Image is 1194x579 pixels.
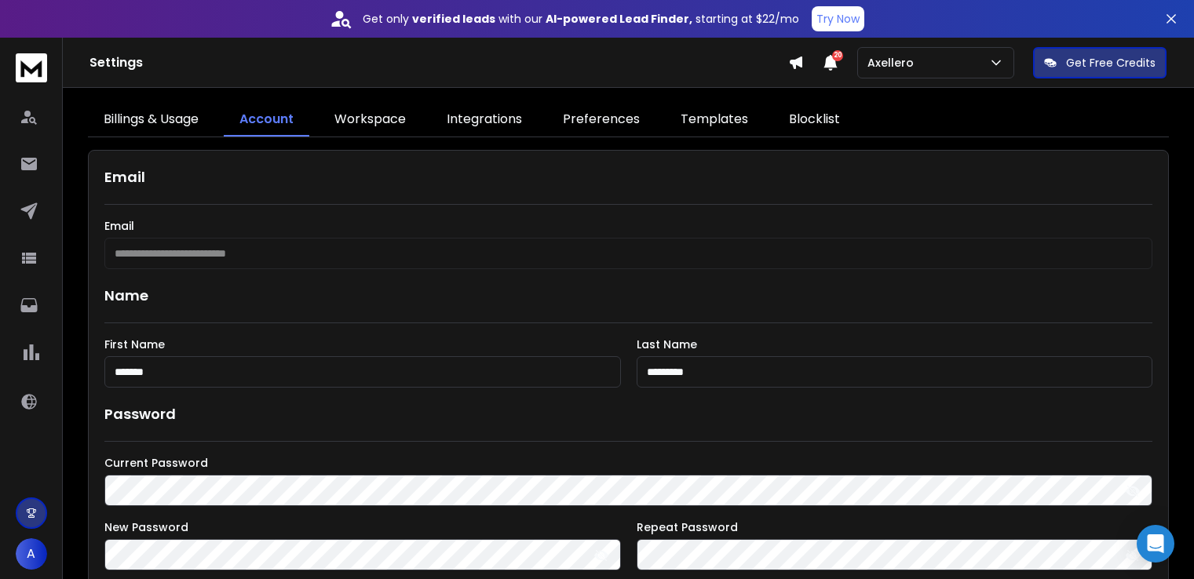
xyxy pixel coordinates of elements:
button: Get Free Credits [1033,47,1167,78]
strong: verified leads [412,11,495,27]
label: Current Password [104,457,1152,468]
a: Billings & Usage [88,104,214,137]
label: Email [104,220,1152,231]
h1: Password [104,403,176,425]
p: Try Now [816,11,860,27]
a: Preferences [547,104,655,137]
a: Workspace [319,104,422,137]
button: Try Now [812,6,864,31]
span: 20 [832,50,843,61]
label: Repeat Password [637,522,1153,533]
a: Integrations [431,104,538,137]
h1: Name [104,285,1152,307]
a: Blocklist [773,104,856,137]
label: First Name [104,339,621,350]
p: Get Free Credits [1066,55,1156,71]
h1: Email [104,166,1152,188]
strong: AI-powered Lead Finder, [546,11,692,27]
h1: Settings [89,53,788,72]
button: A [16,538,47,570]
label: New Password [104,522,621,533]
label: Last Name [637,339,1153,350]
img: logo [16,53,47,82]
div: Open Intercom Messenger [1137,525,1174,563]
a: Templates [665,104,764,137]
p: Axellero [867,55,920,71]
a: Account [224,104,309,137]
p: Get only with our starting at $22/mo [363,11,799,27]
